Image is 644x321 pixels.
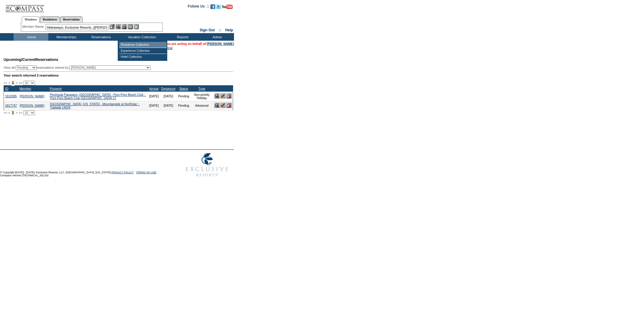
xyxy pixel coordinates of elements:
[5,95,17,98] a: 1818385
[20,104,44,107] a: [PERSON_NAME]
[226,93,232,99] img: Cancel Reservation
[50,87,62,90] a: Property
[19,87,31,90] a: Member
[136,171,157,174] a: TERMS OF USE
[118,33,165,41] td: Vacation Collection
[11,110,15,116] span: 1
[4,111,7,115] span: <<
[177,92,191,101] td: Pending
[214,103,219,108] img: View Reservation
[11,80,15,86] span: 1
[22,16,40,23] a: Members
[119,48,167,54] td: Experience Collection
[48,33,83,41] td: Memberships
[4,58,35,62] span: Upcoming/Current
[148,92,160,101] td: [DATE]
[216,4,221,9] img: Follow us on Twitter
[207,42,234,46] a: [PERSON_NAME]
[4,65,153,70] div: View all: reservations owned by:
[191,92,213,101] td: Non-priority Holiday
[122,24,127,29] img: Impersonate
[160,92,177,101] td: [DATE]
[128,24,133,29] img: Reservations
[148,101,160,110] td: [DATE]
[50,102,139,109] a: [GEOGRAPHIC_DATA], [US_STATE] - Mountainside at Northstar :: Trailside 14024
[177,101,191,110] td: Pending
[160,101,177,110] td: [DATE]
[225,28,233,32] a: Help
[119,42,167,48] td: Residence Collection
[226,103,232,108] img: Cancel Reservation
[199,33,234,41] td: Admin
[8,81,10,85] span: <
[4,81,7,85] span: <<
[5,87,8,90] a: ID
[18,81,22,85] span: >>
[8,111,10,115] span: <
[180,150,234,180] img: Exclusive Resorts
[14,33,48,41] td: Home
[4,58,58,62] span: Reservations
[188,4,209,11] td: Follow Us ::
[60,16,83,23] a: Reservations
[214,93,219,99] img: View Reservation
[222,6,233,10] a: Subscribe to our YouTube Channel
[222,5,233,9] img: Subscribe to our YouTube Channel
[165,33,199,41] td: Reports
[134,24,139,29] img: b_calculator.gif
[220,103,226,108] img: Confirm Reservation
[210,6,215,10] a: Become our fan on Facebook
[20,95,44,98] a: [PERSON_NAME]
[219,28,221,32] span: ::
[50,93,146,100] a: Peninsula Papagayo, [GEOGRAPHIC_DATA] - Poro Poro Beach Club :: Poro Poro Beach Club [GEOGRAPHIC_...
[161,87,175,90] a: Departure
[210,4,215,9] img: Become our fan on Facebook
[4,74,233,77] div: Your search returned 2 reservations
[5,104,17,107] a: 1817747
[40,16,60,23] a: Residences
[22,24,46,29] div: Member Name:
[83,33,118,41] td: Reservations
[198,87,205,90] a: Type
[216,6,221,10] a: Follow us on Twitter
[165,46,173,50] a: Clear
[18,111,22,115] span: >>
[220,93,226,99] img: Confirm Reservation
[119,54,167,60] td: Hotel Collection
[179,87,188,90] a: Status
[200,28,215,32] a: Sign Out
[16,81,18,85] span: >
[110,24,115,29] img: b_edit.gif
[16,111,18,115] span: >
[149,87,159,90] a: Arrival
[116,24,121,29] img: View
[111,171,134,174] a: PRIVACY POLICY
[165,42,234,46] span: You are acting on behalf of:
[191,101,213,110] td: Advanced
